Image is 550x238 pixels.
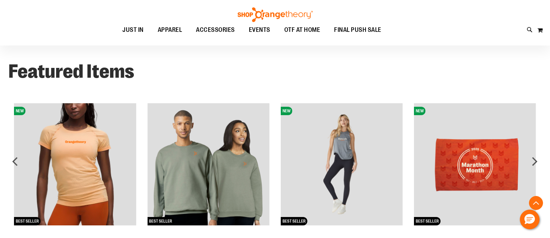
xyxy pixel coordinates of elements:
span: ACCESSORIES [196,22,235,38]
span: EVENTS [249,22,270,38]
span: FINAL PUSH SALE [334,22,381,38]
img: Women's lululemon Swiftly Tech 2.0 Race Short Sleeve Tee [14,103,136,225]
button: Hello, have a question? Let’s chat. [520,210,539,229]
button: Back To Top [529,196,543,210]
img: Women's Sportiqe Janie Tank Top [281,103,403,225]
span: APPAREL [158,22,182,38]
a: OTF AT HOME [277,22,327,38]
span: BEST SELLER [414,217,441,225]
a: EVENTS [242,22,277,38]
span: BEST SELLER [281,217,307,225]
a: FINAL PUSH SALE [327,22,388,38]
strong: Featured Items [8,61,134,82]
img: Shop Orangetheory [237,7,314,22]
a: APPAREL [151,22,189,38]
span: JUST IN [122,22,144,38]
span: BEST SELLER [147,217,174,225]
img: 2025 Marathon Sports Towel [414,103,536,225]
span: NEW [14,107,26,115]
span: NEW [414,107,426,115]
img: Unisex Midweight Sweatshirt [147,103,269,225]
a: JUST IN [115,22,151,38]
span: OTF AT HOME [284,22,320,38]
div: prev [8,154,22,168]
div: next [528,154,542,168]
span: BEST SELLER [14,217,41,225]
a: ACCESSORIES [189,22,242,38]
span: NEW [281,107,292,115]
